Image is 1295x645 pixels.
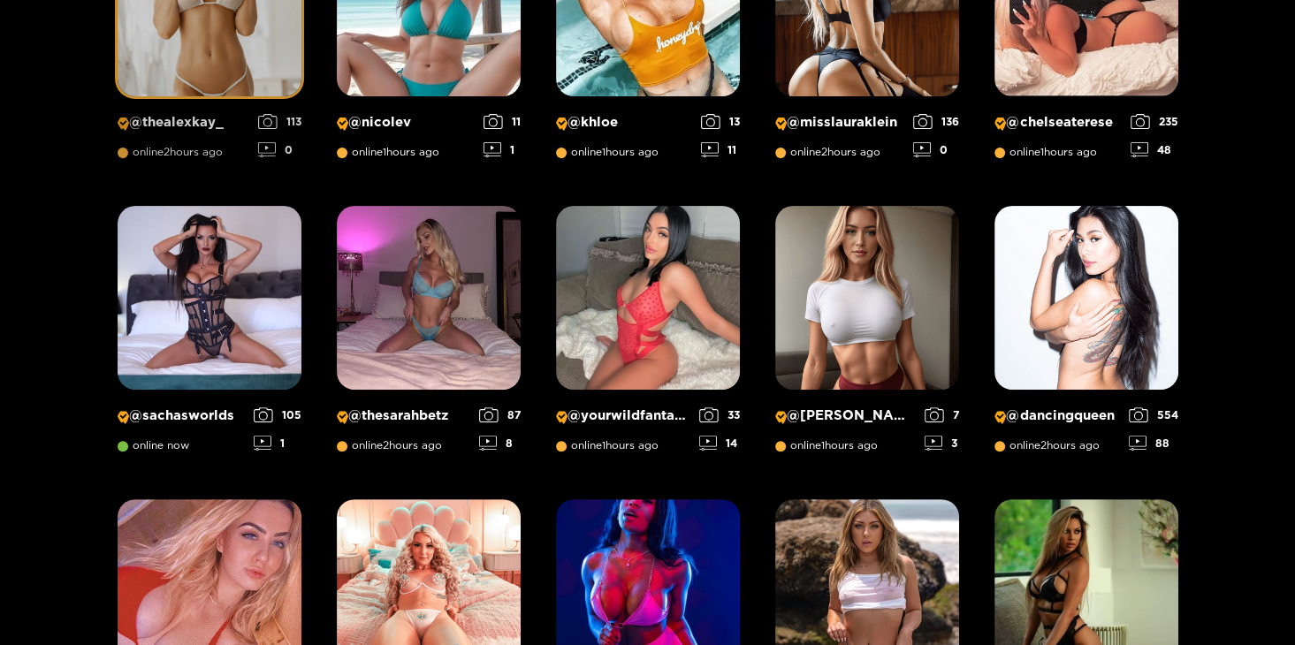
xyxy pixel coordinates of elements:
a: Creator Profile Image: sachasworlds@sachasworldsonline now1051 [118,206,301,464]
div: 0 [258,142,301,157]
img: Creator Profile Image: yourwildfantasyy69 [556,206,740,390]
span: online 1 hours ago [775,439,878,451]
p: @ khloe [556,114,692,131]
div: 1 [484,142,521,157]
a: Creator Profile Image: yourwildfantasyy69@yourwildfantasyy69online1hours ago3314 [556,206,740,464]
p: @ dancingqueen [994,407,1120,424]
img: Creator Profile Image: dancingqueen [994,206,1178,390]
span: online 1 hours ago [556,146,659,158]
p: @ [PERSON_NAME] [775,407,916,424]
p: @ thesarahbetz [337,407,470,424]
div: 88 [1129,436,1178,451]
p: @ misslauraklein [775,114,904,131]
p: @ thealexkay_ [118,114,249,131]
span: online 1 hours ago [337,146,439,158]
a: Creator Profile Image: dancingqueen@dancingqueenonline2hours ago55488 [994,206,1178,464]
div: 14 [699,436,740,451]
p: @ yourwildfantasyy69 [556,407,690,424]
p: @ nicolev [337,114,475,131]
a: Creator Profile Image: michelle@[PERSON_NAME]online1hours ago73 [775,206,959,464]
div: 3 [925,436,959,451]
p: @ sachasworlds [118,407,245,424]
span: online 2 hours ago [994,439,1100,451]
div: 105 [254,407,301,422]
div: 11 [484,114,521,129]
span: online 2 hours ago [118,146,223,158]
div: 0 [913,142,959,157]
a: Creator Profile Image: thesarahbetz@thesarahbetzonline2hours ago878 [337,206,521,464]
div: 7 [925,407,959,422]
span: online 2 hours ago [337,439,442,451]
div: 554 [1129,407,1178,422]
div: 8 [479,436,521,451]
div: 13 [701,114,740,129]
img: Creator Profile Image: michelle [775,206,959,390]
div: 235 [1131,114,1178,129]
div: 33 [699,407,740,422]
div: 136 [913,114,959,129]
div: 11 [701,142,740,157]
div: 1 [254,436,301,451]
p: @ chelseaterese [994,114,1122,131]
span: online 2 hours ago [775,146,880,158]
div: 48 [1131,142,1178,157]
span: online 1 hours ago [556,439,659,451]
div: 113 [258,114,301,129]
div: 87 [479,407,521,422]
span: online now [118,439,189,451]
img: Creator Profile Image: sachasworlds [118,206,301,390]
span: online 1 hours ago [994,146,1097,158]
img: Creator Profile Image: thesarahbetz [337,206,521,390]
